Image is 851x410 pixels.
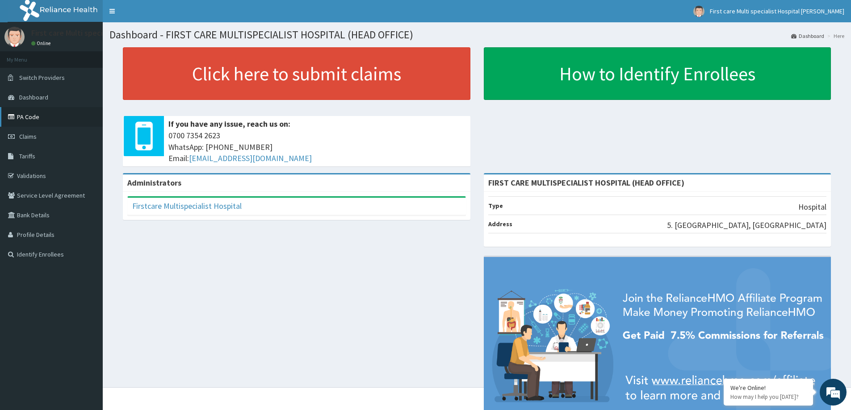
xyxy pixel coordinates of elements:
p: 5. [GEOGRAPHIC_DATA], [GEOGRAPHIC_DATA] [667,219,826,231]
span: First care Multi specialist Hospital [PERSON_NAME] [710,7,844,15]
b: Address [488,220,512,228]
span: Tariffs [19,152,35,160]
h1: Dashboard - FIRST CARE MULTISPECIALIST HOSPITAL (HEAD OFFICE) [109,29,844,41]
a: How to Identify Enrollees [484,47,831,100]
a: Dashboard [791,32,824,40]
div: We're Online! [730,384,806,392]
img: User Image [693,6,704,17]
div: Chat with us now [46,50,150,62]
span: 0700 7354 2623 WhatsApp: [PHONE_NUMBER] Email: [168,130,466,164]
a: Click here to submit claims [123,47,470,100]
a: Online [31,40,53,46]
span: Claims [19,133,37,141]
b: Administrators [127,178,181,188]
b: If you have any issue, reach us on: [168,119,290,129]
div: Minimize live chat window [147,4,168,26]
p: How may I help you today? [730,393,806,401]
b: Type [488,202,503,210]
img: d_794563401_company_1708531726252_794563401 [17,45,36,67]
span: Dashboard [19,93,48,101]
img: User Image [4,27,25,47]
a: Firstcare Multispecialist Hospital [132,201,242,211]
p: Hospital [798,201,826,213]
li: Here [825,32,844,40]
span: We're online! [52,112,123,203]
strong: FIRST CARE MULTISPECIALIST HOSPITAL (HEAD OFFICE) [488,178,684,188]
textarea: Type your message and hit 'Enter' [4,244,170,275]
a: [EMAIL_ADDRESS][DOMAIN_NAME] [189,153,312,163]
p: First care Multi specialist Hospital [PERSON_NAME] [31,29,210,37]
span: Switch Providers [19,74,65,82]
